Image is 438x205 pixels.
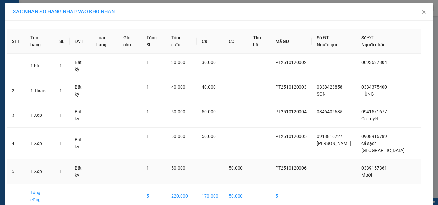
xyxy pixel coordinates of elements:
span: 30.000 [202,60,216,65]
span: HÙNG [361,91,374,97]
span: 0846402685 [317,109,342,114]
span: 50.000 [171,165,185,170]
th: Tên hàng [25,29,54,54]
span: 0908916789 [361,134,387,139]
span: PT2510120006 [275,165,307,170]
span: 1 [147,165,149,170]
th: STT [7,29,25,54]
th: CR [197,29,223,54]
span: Cô Tuyết [361,116,379,121]
span: 40.000 [202,84,216,90]
button: Close [415,3,433,21]
td: Bất kỳ [70,54,91,78]
span: 1 [147,134,149,139]
td: 3 [7,103,25,128]
span: 0334375400 [361,84,387,90]
th: Tổng SL [141,29,166,54]
span: 1 [59,88,62,93]
span: 1 [59,63,62,68]
span: Người gửi [317,42,337,47]
span: cá sạch [GEOGRAPHIC_DATA] [361,141,405,153]
td: Bất kỳ [70,159,91,184]
span: 1 [147,109,149,114]
span: 50.000 [171,109,185,114]
span: PT2510120005 [275,134,307,139]
span: 40.000 [171,84,185,90]
td: Bất kỳ [70,78,91,103]
span: 50.000 [171,134,185,139]
th: Loại hàng [91,29,118,54]
td: 1 Xốp [25,103,54,128]
td: 2 [7,78,25,103]
td: Bất kỳ [70,128,91,159]
span: XÁC NHẬN SỐ HÀNG NHẬP VÀO KHO NHẬN [13,9,115,15]
td: 4 [7,128,25,159]
span: close [421,9,426,14]
th: Mã GD [270,29,312,54]
td: 1 Xốp [25,128,54,159]
span: 0093637804 [361,60,387,65]
span: PT2510120002 [275,60,307,65]
span: Số ĐT [361,35,374,40]
span: 30.000 [171,60,185,65]
span: 0918816727 [317,134,342,139]
span: Người nhận [361,42,386,47]
th: CC [223,29,248,54]
span: PT2510120004 [275,109,307,114]
span: Mười [361,172,372,177]
span: 1 [59,113,62,118]
td: 1 Xốp [25,159,54,184]
td: 1 hũ [25,54,54,78]
span: 0339157361 [361,165,387,170]
span: 50.000 [202,134,216,139]
span: 0338423858 [317,84,342,90]
th: Thu hộ [248,29,271,54]
span: 0941571677 [361,109,387,114]
th: ĐVT [70,29,91,54]
span: [PERSON_NAME] [317,141,351,146]
span: PT2510120003 [275,84,307,90]
span: 1 [59,169,62,174]
td: Bất kỳ [70,103,91,128]
span: 1 [59,141,62,146]
span: 1 [147,84,149,90]
span: 50.000 [202,109,216,114]
td: 1 [7,54,25,78]
span: SON [317,91,326,97]
span: 1 [147,60,149,65]
th: Ghi chú [118,29,141,54]
span: 50.000 [229,165,243,170]
span: Số ĐT [317,35,329,40]
th: SL [54,29,70,54]
th: Tổng cước [166,29,196,54]
td: 1 Thùng [25,78,54,103]
td: 5 [7,159,25,184]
